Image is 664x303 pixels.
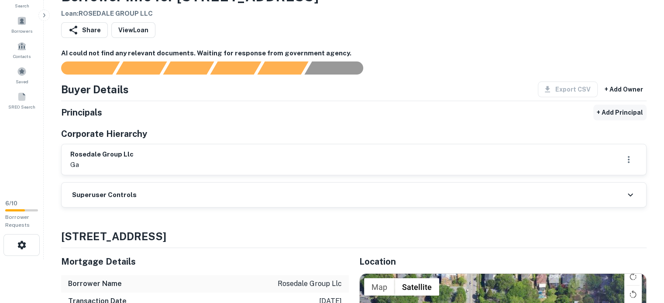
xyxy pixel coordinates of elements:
[8,103,35,110] span: SREO Search
[5,214,30,228] span: Borrower Requests
[601,82,647,97] button: + Add Owner
[72,190,137,200] h6: Superuser Controls
[61,228,647,244] h4: [STREET_ADDRESS]
[163,61,214,75] div: Documents found, AI parsing details...
[111,22,155,38] a: ViewLoan
[3,38,41,61] a: Contacts
[3,63,41,87] a: Saved
[395,278,439,296] button: Show satellite imagery
[624,268,642,285] button: Rotate map clockwise
[61,82,129,97] h4: Buyer Details
[624,286,642,303] button: Rotate map counterclockwise
[61,22,108,38] button: Share
[278,279,342,289] p: rosedale group llc
[5,200,17,207] span: 6 / 10
[16,78,28,85] span: Saved
[210,61,261,75] div: Principals found, AI now looking for contact information...
[620,233,664,275] iframe: Chat Widget
[68,279,122,289] h6: Borrower Name
[305,61,374,75] div: AI fulfillment process complete.
[13,53,31,60] span: Contacts
[3,13,41,36] a: Borrowers
[11,27,32,34] span: Borrowers
[257,61,308,75] div: Principals found, still searching for contact information. This may take time...
[70,150,134,160] h6: rosedale group llc
[359,255,647,268] h5: Location
[116,61,167,75] div: Your request is received and processing...
[70,160,134,170] p: ga
[61,127,147,140] h5: Corporate Hierarchy
[593,105,647,120] button: + Add Principal
[15,2,29,9] span: Search
[61,106,102,119] h5: Principals
[3,89,41,112] a: SREO Search
[61,9,319,19] h6: Loan : ROSEDALE GROUP LLC
[61,48,647,58] h6: AI could not find any relevant documents. Waiting for response from government agency.
[364,278,395,296] button: Show street map
[51,61,116,75] div: Sending borrower request to AI...
[61,255,349,268] h5: Mortgage Details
